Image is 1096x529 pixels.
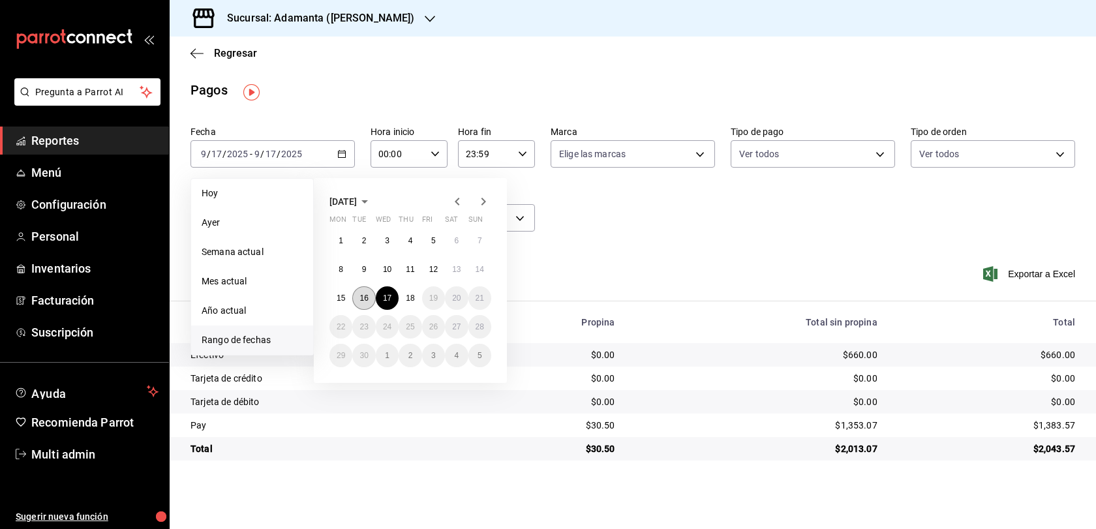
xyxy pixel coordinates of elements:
span: Suscripción [31,324,159,341]
abbr: September 21, 2025 [476,294,484,303]
div: Total [190,442,461,455]
span: / [207,149,211,159]
span: Rango de fechas [202,333,303,347]
label: Hora inicio [371,127,448,136]
abbr: October 3, 2025 [431,351,436,360]
button: Regresar [190,47,257,59]
div: Total [898,317,1075,327]
button: October 2, 2025 [399,344,421,367]
button: September 10, 2025 [376,258,399,281]
abbr: October 1, 2025 [385,351,389,360]
button: [DATE] [329,194,373,209]
button: September 15, 2025 [329,286,352,310]
span: - [250,149,252,159]
abbr: Tuesday [352,215,365,229]
span: Menú [31,164,159,181]
abbr: September 3, 2025 [385,236,389,245]
span: Personal [31,228,159,245]
abbr: September 24, 2025 [383,322,391,331]
button: September 19, 2025 [422,286,445,310]
span: Recomienda Parrot [31,414,159,431]
a: Pregunta a Parrot AI [9,95,160,108]
button: September 27, 2025 [445,315,468,339]
button: September 14, 2025 [468,258,491,281]
div: Propina [482,317,615,327]
label: Tipo de orden [911,127,1075,136]
button: September 30, 2025 [352,344,375,367]
abbr: September 23, 2025 [359,322,368,331]
abbr: September 8, 2025 [339,265,343,274]
button: October 5, 2025 [468,344,491,367]
button: Pregunta a Parrot AI [14,78,160,106]
label: Tipo de pago [731,127,895,136]
button: September 3, 2025 [376,229,399,252]
abbr: September 22, 2025 [337,322,345,331]
div: $0.00 [636,395,877,408]
div: $1,383.57 [898,419,1075,432]
span: Sugerir nueva función [16,510,159,524]
span: Regresar [214,47,257,59]
abbr: September 28, 2025 [476,322,484,331]
label: Fecha [190,127,355,136]
abbr: September 14, 2025 [476,265,484,274]
abbr: Wednesday [376,215,391,229]
span: Semana actual [202,245,303,259]
button: September 29, 2025 [329,344,352,367]
abbr: September 9, 2025 [362,265,367,274]
span: Año actual [202,304,303,318]
abbr: Saturday [445,215,458,229]
abbr: September 4, 2025 [408,236,413,245]
span: Elige las marcas [559,147,626,160]
abbr: October 5, 2025 [478,351,482,360]
div: Pagos [190,80,228,100]
span: Inventarios [31,260,159,277]
span: Configuración [31,196,159,213]
button: September 9, 2025 [352,258,375,281]
label: Marca [551,127,715,136]
button: September 18, 2025 [399,286,421,310]
abbr: September 16, 2025 [359,294,368,303]
div: $0.00 [482,372,615,385]
div: $30.50 [482,442,615,455]
abbr: September 15, 2025 [337,294,345,303]
abbr: September 13, 2025 [452,265,461,274]
abbr: September 29, 2025 [337,351,345,360]
div: $0.00 [482,348,615,361]
button: September 26, 2025 [422,315,445,339]
button: September 28, 2025 [468,315,491,339]
input: ---- [226,149,249,159]
div: $2,013.07 [636,442,877,455]
div: $1,353.07 [636,419,877,432]
span: Multi admin [31,446,159,463]
span: Ayuda [31,384,142,399]
span: Mes actual [202,275,303,288]
input: -- [254,149,260,159]
button: September 6, 2025 [445,229,468,252]
span: Ayer [202,216,303,230]
span: Exportar a Excel [986,266,1075,282]
div: $0.00 [898,395,1075,408]
abbr: October 2, 2025 [408,351,413,360]
button: open_drawer_menu [144,34,154,44]
abbr: September 5, 2025 [431,236,436,245]
abbr: September 10, 2025 [383,265,391,274]
input: -- [265,149,277,159]
button: September 20, 2025 [445,286,468,310]
button: September 23, 2025 [352,315,375,339]
div: Total sin propina [636,317,877,327]
div: $2,043.57 [898,442,1075,455]
abbr: September 25, 2025 [406,322,414,331]
abbr: Monday [329,215,346,229]
abbr: September 11, 2025 [406,265,414,274]
abbr: September 20, 2025 [452,294,461,303]
input: -- [211,149,222,159]
abbr: September 7, 2025 [478,236,482,245]
button: September 22, 2025 [329,315,352,339]
h3: Sucursal: Adamanta ([PERSON_NAME]) [217,10,414,26]
abbr: September 1, 2025 [339,236,343,245]
div: $660.00 [898,348,1075,361]
img: Tooltip marker [243,84,260,100]
abbr: September 2, 2025 [362,236,367,245]
button: September 25, 2025 [399,315,421,339]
